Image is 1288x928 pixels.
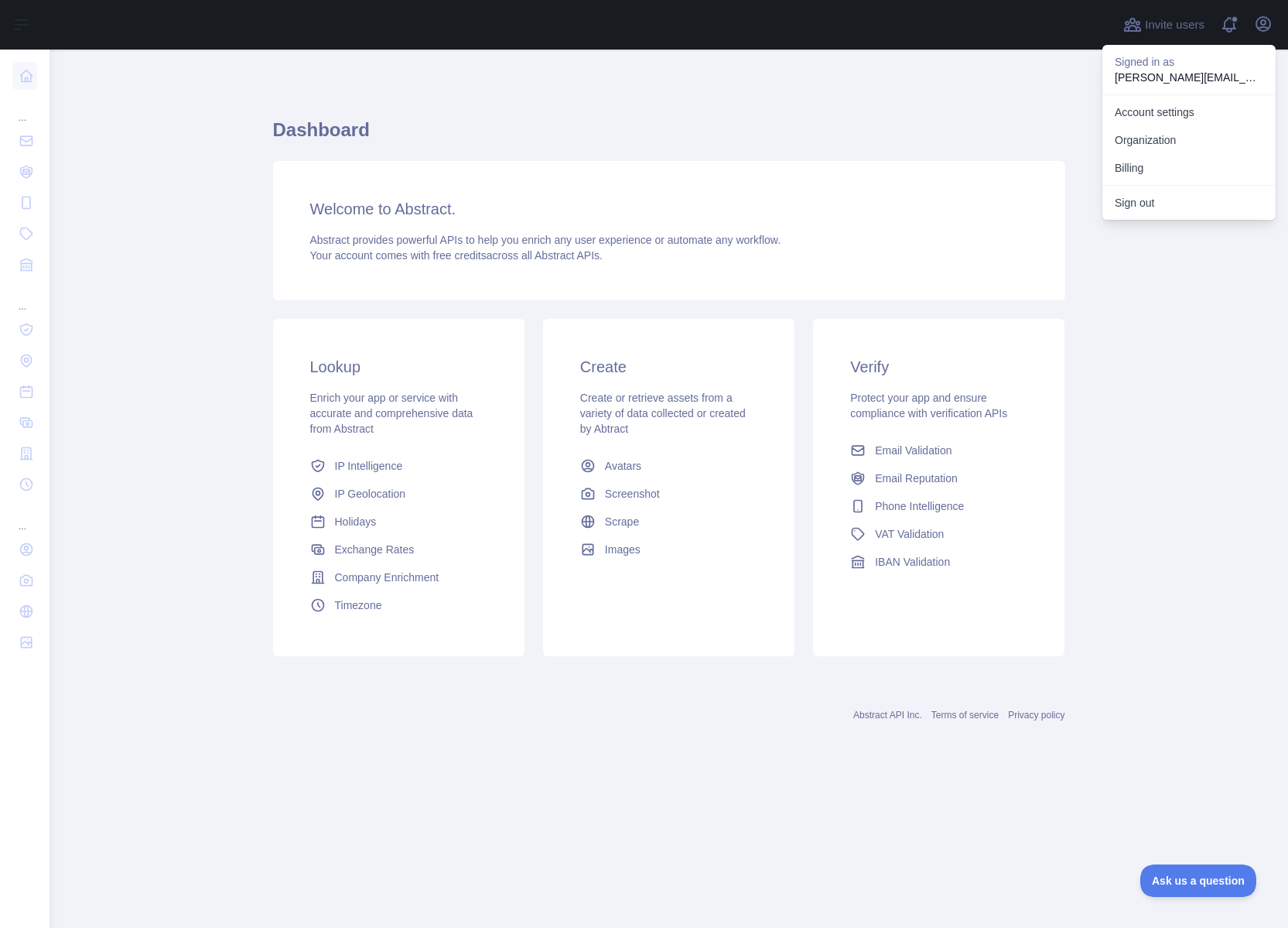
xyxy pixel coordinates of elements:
span: Email Validation [875,443,951,458]
h3: Create [580,356,757,378]
span: Enrich your app or service with accurate and comprehensive data from Abstract [310,392,473,435]
a: VAT Validation [844,520,1033,548]
a: Screenshot [574,480,764,508]
a: Images [574,536,764,563]
h1: Dashboard [273,118,1065,155]
h3: Lookup [310,356,487,378]
p: [PERSON_NAME][EMAIL_ADDRESS] [1115,70,1263,85]
span: IBAN Validation [875,554,950,570]
a: Account settings [1102,98,1276,126]
a: Company Enrichment [304,563,494,591]
div: ... [12,502,37,532]
a: Organization [1102,126,1276,154]
a: Scrape [574,508,764,536]
span: Company Enrichment [335,570,439,585]
span: Timezone [335,598,382,613]
span: Invite users [1145,16,1204,34]
a: Timezone [304,591,494,619]
span: Email Reputation [875,471,958,486]
span: Scrape [605,514,639,529]
span: Phone Intelligence [875,498,964,514]
a: IP Intelligence [304,452,494,480]
a: Privacy policy [1008,710,1064,721]
button: Invite users [1120,12,1208,37]
a: Phone Intelligence [844,492,1033,520]
h3: Verify [850,356,1027,378]
a: IP Geolocation [304,480,494,508]
span: IP Intelligence [335,458,403,474]
div: ... [12,282,37,313]
div: ... [12,93,37,124]
p: Signed in as [1115,54,1263,70]
span: VAT Validation [875,526,944,542]
h3: Welcome to Abstract. [310,198,1028,220]
button: Sign out [1102,189,1276,217]
span: Abstract provides powerful APIs to help you enrich any user experience or automate any workflow. [310,234,781,246]
span: Your account comes with across all Abstract APIs. [310,249,603,262]
span: IP Geolocation [335,486,406,502]
iframe: Toggle Customer Support [1140,865,1257,897]
span: Screenshot [605,486,660,502]
a: Avatars [574,452,764,480]
a: Holidays [304,508,494,536]
span: Holidays [335,514,377,529]
span: Images [605,542,641,557]
span: Create or retrieve assets from a variety of data collected or created by Abtract [580,392,746,435]
a: Exchange Rates [304,536,494,563]
a: Email Reputation [844,464,1033,492]
a: Abstract API Inc. [853,710,922,721]
span: Protect your app and ensure compliance with verification APIs [850,392,1007,419]
a: Terms of service [931,710,999,721]
span: free credits [433,249,487,262]
span: Avatars [605,458,641,474]
a: IBAN Validation [844,548,1033,576]
button: Billing [1102,154,1276,182]
span: Exchange Rates [335,542,415,557]
a: Email Validation [844,437,1033,464]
